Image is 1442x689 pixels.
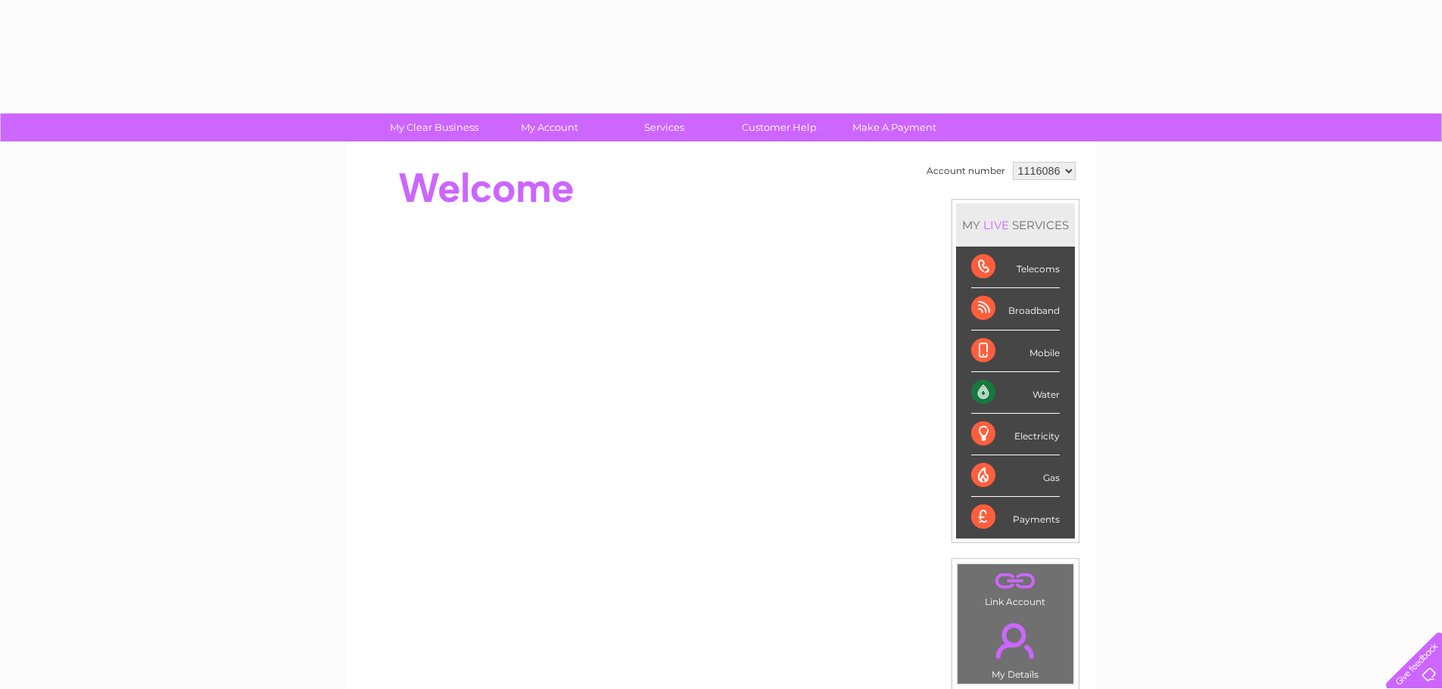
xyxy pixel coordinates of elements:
[961,614,1070,667] a: .
[372,113,497,141] a: My Clear Business
[971,497,1060,538] div: Payments
[971,414,1060,455] div: Electricity
[971,247,1060,288] div: Telecoms
[957,610,1074,684] td: My Details
[980,218,1012,232] div: LIVE
[971,372,1060,414] div: Water
[832,113,957,141] a: Make A Payment
[487,113,612,141] a: My Account
[971,331,1060,372] div: Mobile
[957,563,1074,611] td: Link Account
[961,568,1070,594] a: .
[602,113,727,141] a: Services
[717,113,842,141] a: Customer Help
[971,288,1060,330] div: Broadband
[971,455,1060,497] div: Gas
[956,203,1075,247] div: MY SERVICES
[923,158,1009,184] td: Account number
